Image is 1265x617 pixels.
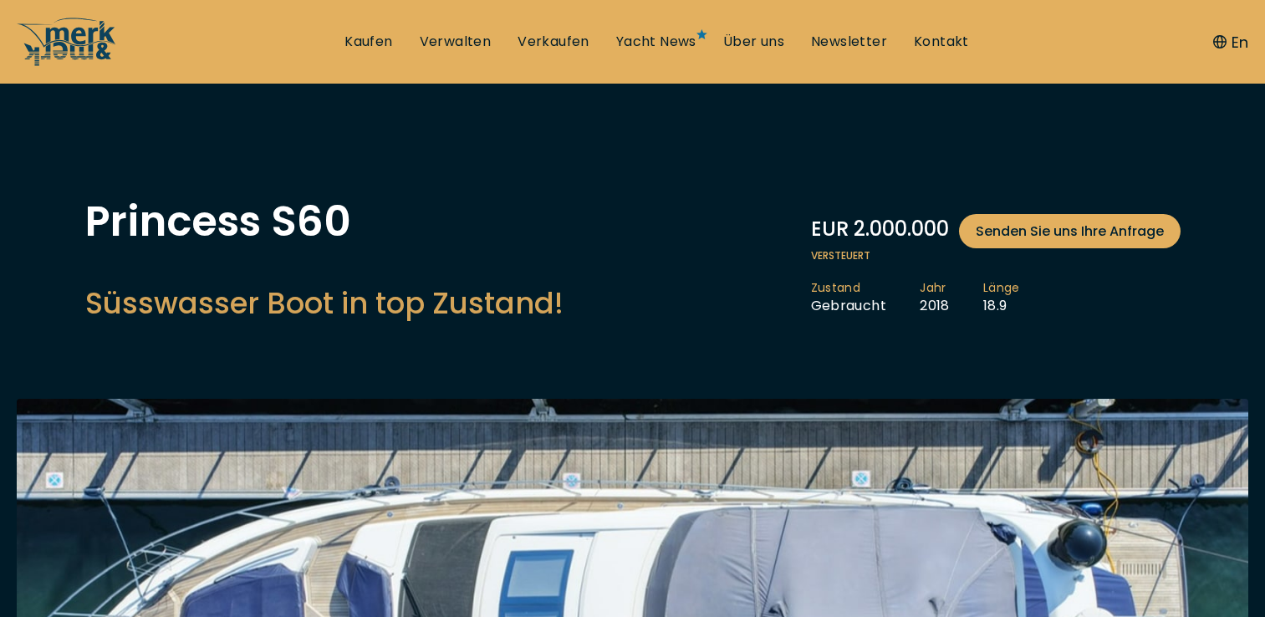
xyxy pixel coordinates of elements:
li: Gebraucht [811,280,921,315]
span: Senden Sie uns Ihre Anfrage [976,221,1164,242]
li: 18.9 [983,280,1053,315]
a: Yacht News [616,33,696,51]
div: EUR 2.000.000 [811,214,1181,248]
span: Zustand [811,280,887,297]
a: Verkaufen [518,33,589,51]
a: Über uns [723,33,784,51]
h1: Princess S60 [85,201,564,242]
span: Versteuert [811,248,1181,263]
a: Kaufen [344,33,392,51]
li: 2018 [920,280,983,315]
span: Jahr [920,280,950,297]
a: Newsletter [811,33,887,51]
a: Kontakt [914,33,969,51]
h2: Süsswasser Boot in top Zustand! [85,283,564,324]
span: Länge [983,280,1020,297]
a: Verwalten [420,33,492,51]
button: En [1213,31,1248,54]
a: Senden Sie uns Ihre Anfrage [959,214,1181,248]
